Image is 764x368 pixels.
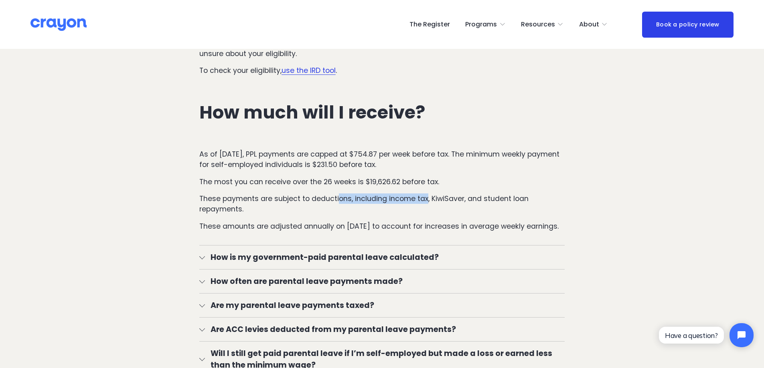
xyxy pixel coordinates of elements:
a: folder dropdown [579,18,608,31]
button: Are ACC levies deducted from my parental leave payments? [199,318,565,341]
span: Programs [465,19,497,30]
span: About [579,19,599,30]
a: The Register [409,18,450,31]
iframe: Tidio Chat [652,316,760,354]
button: How often are parental leave payments made? [199,269,565,293]
span: Are ACC levies deducted from my parental leave payments? [205,324,565,335]
h2: How much will I receive? [199,103,565,123]
span: Are my parental leave payments taxed? [205,300,565,311]
span: How is my government-paid parental leave calculated? [205,251,565,263]
span: How often are parental leave payments made? [205,275,565,287]
p: To check your eligibility, . [199,65,565,76]
a: use the IRD tool [282,66,336,75]
img: Crayon [30,18,87,32]
p: The most you can receive over the 26 weeks is $19,626.62 before tax. [199,177,565,187]
p: As of [DATE], PPL payments are capped at $754.87 per week before tax. The minimum weekly payment ... [199,149,565,170]
button: How is my government-paid parental leave calculated? [199,245,565,269]
a: folder dropdown [465,18,506,31]
p: These payments are subject to deductions, including income tax, KiwiSaver, and student loan repay... [199,193,565,215]
p: These amounts are adjusted annually on [DATE] to account for increases in average weekly earnings. [199,221,565,231]
a: Book a policy review [642,12,734,38]
span: Resources [521,19,555,30]
button: Are my parental leave payments taxed? [199,294,565,317]
a: folder dropdown [521,18,564,31]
